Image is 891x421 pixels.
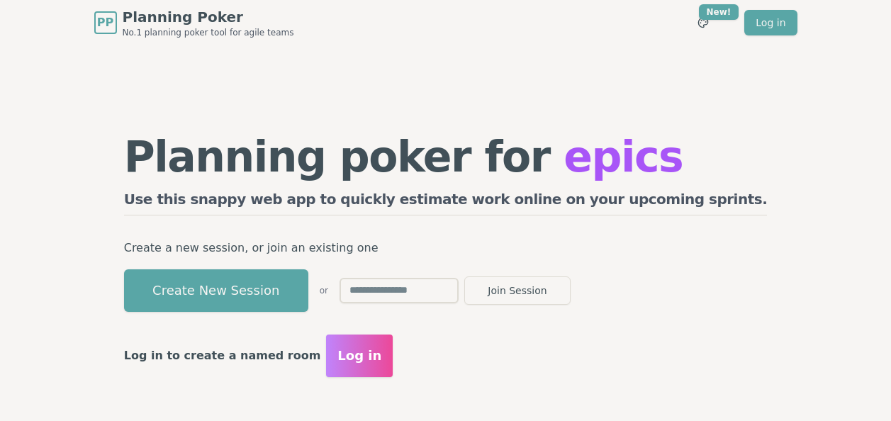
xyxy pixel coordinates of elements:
button: Create New Session [124,269,308,312]
span: Log in [337,346,381,366]
span: No.1 planning poker tool for agile teams [123,27,294,38]
p: Create a new session, or join an existing one [124,238,768,258]
div: New! [699,4,739,20]
p: Log in to create a named room [124,346,321,366]
a: Log in [744,10,797,35]
span: PP [97,14,113,31]
span: Planning Poker [123,7,294,27]
span: or [320,285,328,296]
a: PPPlanning PokerNo.1 planning poker tool for agile teams [94,7,294,38]
button: New! [690,10,716,35]
h1: Planning poker for [124,135,768,178]
span: epics [564,132,683,181]
h2: Use this snappy web app to quickly estimate work online on your upcoming sprints. [124,189,768,215]
button: Join Session [464,276,571,305]
button: Log in [326,335,393,377]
